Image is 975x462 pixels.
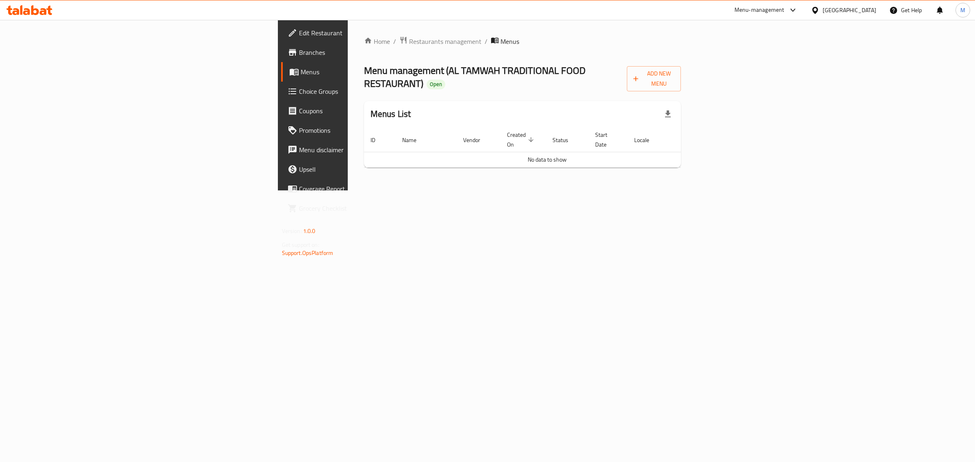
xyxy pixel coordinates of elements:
[364,127,730,168] table: enhanced table
[299,203,434,213] span: Grocery Checklist
[528,154,567,165] span: No data to show
[281,101,441,121] a: Coupons
[627,66,681,91] button: Add New Menu
[507,130,536,149] span: Created On
[299,86,434,96] span: Choice Groups
[281,62,441,82] a: Menus
[281,179,441,199] a: Coverage Report
[364,61,585,93] span: Menu management ( AL TAMWAH TRADITIONAL FOOD RESTAURANT )
[669,127,730,152] th: Actions
[633,69,675,89] span: Add New Menu
[409,37,481,46] span: Restaurants management
[282,226,302,236] span: Version:
[634,135,660,145] span: Locale
[734,5,784,15] div: Menu-management
[370,108,411,120] h2: Menus List
[299,184,434,194] span: Coverage Report
[485,37,487,46] li: /
[282,240,319,250] span: Get support on:
[299,164,434,174] span: Upsell
[299,125,434,135] span: Promotions
[299,47,434,57] span: Branches
[281,140,441,160] a: Menu disclaimer
[299,145,434,155] span: Menu disclaimer
[364,36,681,47] nav: breadcrumb
[463,135,491,145] span: Vendor
[960,6,965,15] span: M
[281,199,441,218] a: Grocery Checklist
[301,67,434,77] span: Menus
[281,43,441,62] a: Branches
[823,6,876,15] div: [GEOGRAPHIC_DATA]
[299,106,434,116] span: Coupons
[282,248,334,258] a: Support.OpsPlatform
[402,135,427,145] span: Name
[552,135,579,145] span: Status
[281,160,441,179] a: Upsell
[303,226,316,236] span: 1.0.0
[281,82,441,101] a: Choice Groups
[281,23,441,43] a: Edit Restaurant
[500,37,519,46] span: Menus
[281,121,441,140] a: Promotions
[299,28,434,38] span: Edit Restaurant
[595,130,618,149] span: Start Date
[370,135,386,145] span: ID
[658,104,678,124] div: Export file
